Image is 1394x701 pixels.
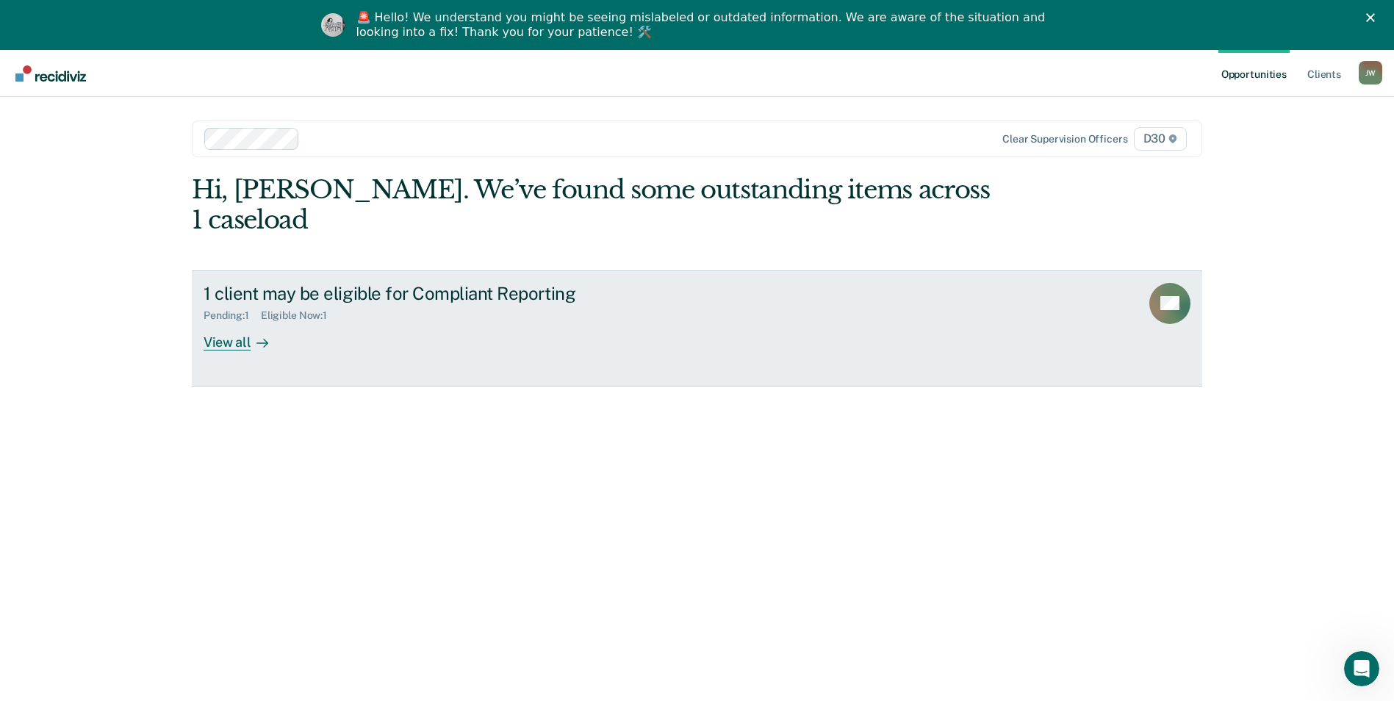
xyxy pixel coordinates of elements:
[192,270,1202,387] a: 1 client may be eligible for Compliant ReportingPending:1Eligible Now:1View all
[204,322,286,350] div: View all
[261,309,339,322] div: Eligible Now : 1
[1134,127,1187,151] span: D30
[1002,133,1127,145] div: Clear supervision officers
[1218,50,1290,97] a: Opportunities
[204,309,261,322] div: Pending : 1
[1344,651,1379,686] iframe: Intercom live chat
[1304,50,1344,97] a: Clients
[204,283,719,304] div: 1 client may be eligible for Compliant Reporting
[1359,61,1382,85] div: J W
[1366,13,1381,22] div: Close
[1359,61,1382,85] button: Profile dropdown button
[192,175,1000,235] div: Hi, [PERSON_NAME]. We’ve found some outstanding items across 1 caseload
[15,65,86,82] img: Recidiviz
[356,10,1050,40] div: 🚨 Hello! We understand you might be seeing mislabeled or outdated information. We are aware of th...
[321,13,345,37] img: Profile image for Kim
